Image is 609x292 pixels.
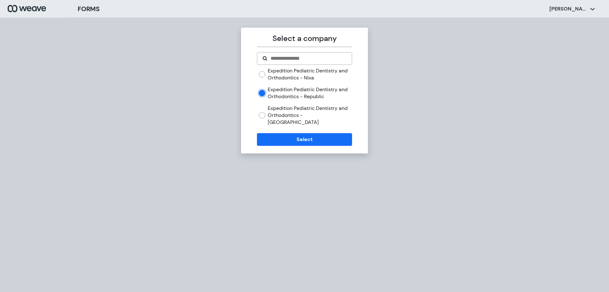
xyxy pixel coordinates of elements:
[549,5,587,12] p: [PERSON_NAME]
[78,4,100,14] h3: FORMS
[268,67,352,81] label: Expedition Pediatric Dentistry and Orthodontics - Nixa
[270,55,346,62] input: Search
[257,133,352,146] button: Select
[257,33,352,44] p: Select a company
[268,86,352,100] label: Expedition Pediatric Dentistry and Orthodontics - Republic
[268,105,352,126] label: Expedition Pediatric Dentistry and Orthodontics - [GEOGRAPHIC_DATA]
